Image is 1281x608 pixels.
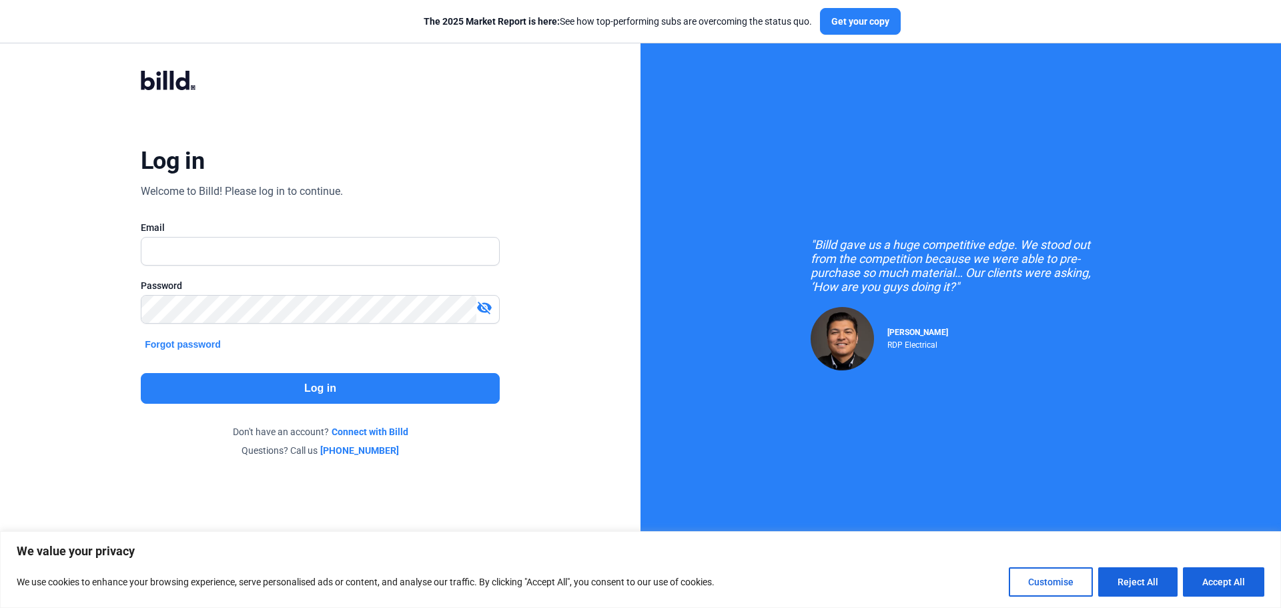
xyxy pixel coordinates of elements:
div: Questions? Call us [141,444,500,457]
div: See how top-performing subs are overcoming the status quo. [424,15,812,28]
button: Customise [1009,567,1093,597]
div: "Billd gave us a huge competitive edge. We stood out from the competition because we were able to... [811,238,1111,294]
div: Password [141,279,500,292]
a: [PHONE_NUMBER] [320,444,399,457]
mat-icon: visibility_off [476,300,492,316]
div: Welcome to Billd! Please log in to continue. [141,184,343,200]
div: Log in [141,146,204,176]
button: Forgot password [141,337,225,352]
button: Accept All [1183,567,1264,597]
button: Log in [141,373,500,404]
p: We use cookies to enhance your browsing experience, serve personalised ads or content, and analys... [17,574,715,590]
p: We value your privacy [17,543,1264,559]
button: Get your copy [820,8,901,35]
a: Connect with Billd [332,425,408,438]
img: Raul Pacheco [811,307,874,370]
div: RDP Electrical [887,337,948,350]
button: Reject All [1098,567,1178,597]
span: [PERSON_NAME] [887,328,948,337]
div: Don't have an account? [141,425,500,438]
div: Email [141,221,500,234]
span: The 2025 Market Report is here: [424,16,560,27]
